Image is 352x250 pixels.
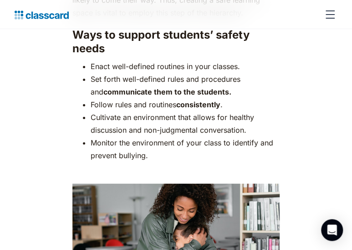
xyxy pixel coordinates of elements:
[72,166,280,179] p: ‍
[176,100,220,109] strong: consistently
[72,28,280,55] h3: Ways to support students’ safety needs
[321,219,343,241] div: Open Intercom Messenger
[91,73,280,98] li: Set forth well-defined rules and procedures and
[15,8,69,21] a: home
[103,87,231,96] strong: communicate them to the students.
[91,111,280,136] li: Cultivate an environment that allows for healthy discussion and non-judgmental conversation.
[91,60,280,73] li: Enact well-defined routines in your classes.
[319,4,337,25] div: menu
[91,98,280,111] li: Follow rules and routines .
[91,136,280,162] li: Monitor the environment of your class to identify and prevent bullying.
